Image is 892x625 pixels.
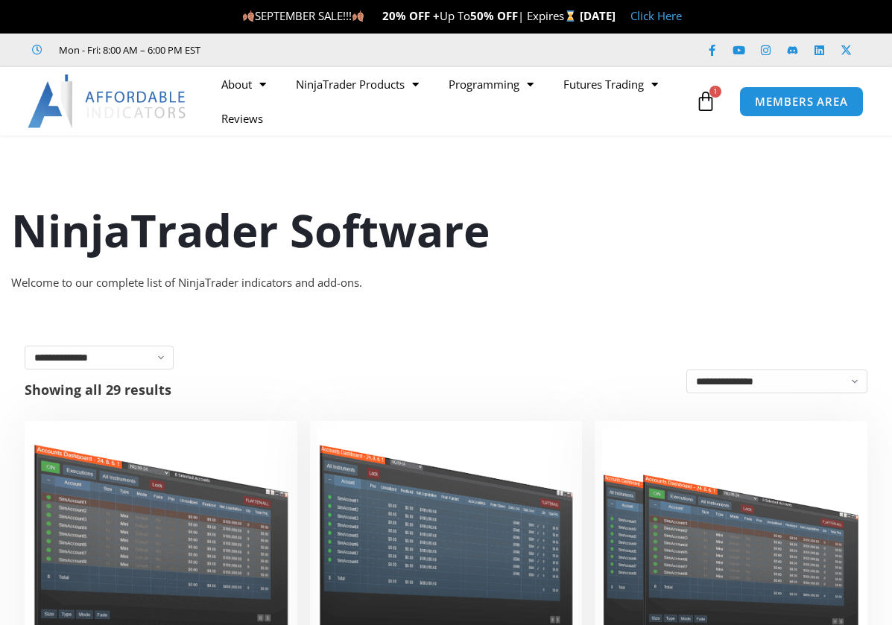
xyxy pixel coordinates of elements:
[352,10,364,22] img: 🍂
[28,74,188,128] img: LogoAI | Affordable Indicators – NinjaTrader
[739,86,864,117] a: MEMBERS AREA
[206,67,281,101] a: About
[11,199,881,261] h1: NinjaTrader Software
[242,8,580,23] span: SEPTEMBER SALE!!! Up To | Expires
[221,42,445,57] iframe: Customer reviews powered by Trustpilot
[206,67,692,136] nav: Menu
[434,67,548,101] a: Programming
[755,96,848,107] span: MEMBERS AREA
[281,67,434,101] a: NinjaTrader Products
[630,8,682,23] a: Click Here
[580,8,616,23] strong: [DATE]
[206,101,278,136] a: Reviews
[565,10,576,22] img: ⌛
[25,383,171,396] p: Showing all 29 results
[686,369,867,393] select: Shop order
[673,80,738,123] a: 1
[11,273,881,294] div: Welcome to our complete list of NinjaTrader indicators and add-ons.
[548,67,673,101] a: Futures Trading
[470,8,518,23] strong: 50% OFF
[709,86,721,98] span: 1
[55,41,200,59] span: Mon - Fri: 8:00 AM – 6:00 PM EST
[243,10,254,22] img: 🍂
[382,8,440,23] strong: 20% OFF +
